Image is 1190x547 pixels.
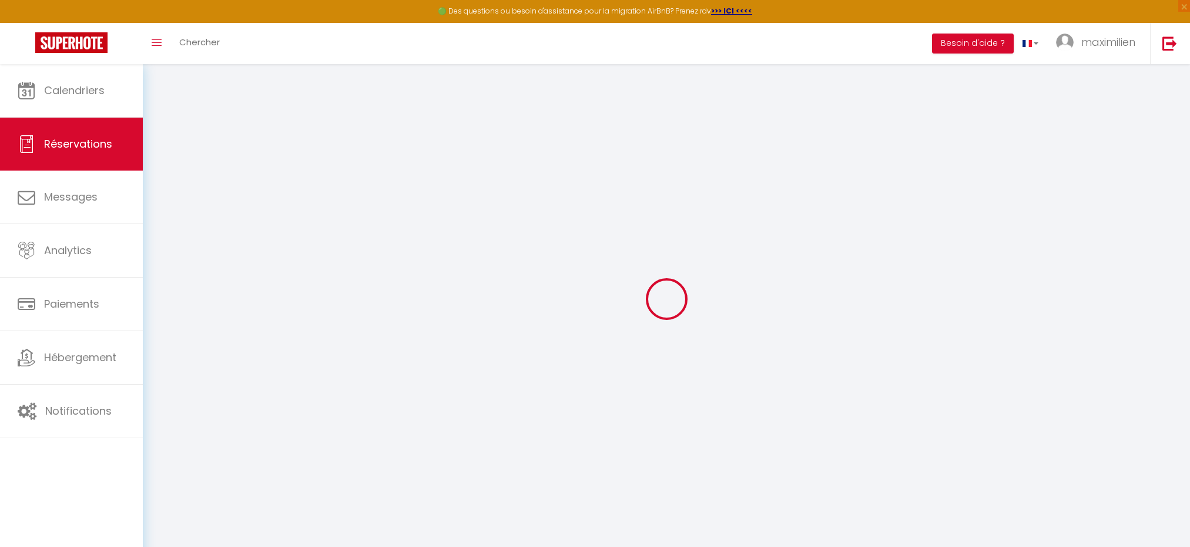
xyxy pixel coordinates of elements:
[179,36,220,48] span: Chercher
[45,403,112,418] span: Notifications
[1162,36,1177,51] img: logout
[932,34,1014,54] button: Besoin d'aide ?
[1047,23,1150,64] a: ... maximilien
[44,350,116,365] span: Hébergement
[711,6,752,16] a: >>> ICI <<<<
[35,32,108,53] img: Super Booking
[1056,34,1074,51] img: ...
[44,189,98,204] span: Messages
[44,136,112,151] span: Réservations
[44,243,92,258] span: Analytics
[1081,35,1135,49] span: maximilien
[44,296,99,311] span: Paiements
[170,23,229,64] a: Chercher
[44,83,105,98] span: Calendriers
